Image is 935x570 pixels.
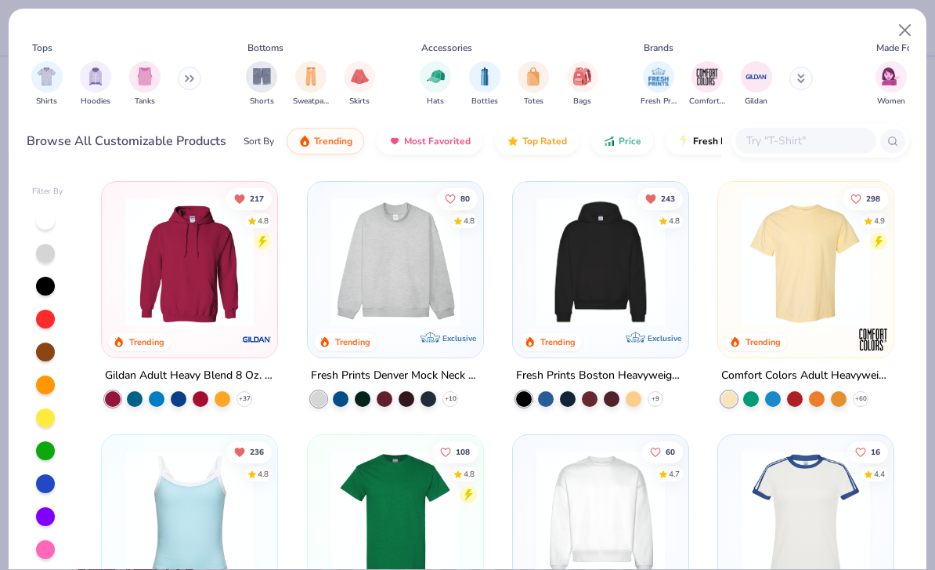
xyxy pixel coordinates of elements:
button: filter button [689,61,725,107]
img: 91acfc32-fd48-4d6b-bdad-a4c1a30ac3fc [529,198,673,326]
span: + 10 [444,394,456,404]
span: Bottles [471,96,498,107]
img: Hats Image [427,67,445,85]
img: Fresh Prints Image [647,65,670,89]
img: Hoodies Image [87,67,104,85]
div: filter for Tanks [129,61,161,107]
span: Sweatpants [293,96,329,107]
img: Tanks Image [136,67,153,85]
div: filter for Sweatpants [293,61,329,107]
button: filter button [80,61,111,107]
div: filter for Shirts [31,61,63,107]
button: filter button [293,61,329,107]
span: Fresh Prints Flash [693,135,774,147]
div: filter for Bottles [469,61,500,107]
div: Bottoms [247,41,283,55]
button: Close [890,16,920,45]
div: 4.8 [463,215,474,227]
span: + 9 [652,394,659,404]
img: trending.gif [298,135,311,147]
button: filter button [469,61,500,107]
span: Price [619,135,641,147]
button: Top Rated [495,128,579,154]
button: Like [843,187,888,209]
span: Exclusive [442,333,476,343]
button: Fresh Prints Flash [666,128,847,154]
span: Women [877,96,905,107]
span: 243 [661,194,675,202]
img: Bags Image [573,67,590,85]
button: Unlike [226,441,272,463]
div: Gildan Adult Heavy Blend 8 Oz. 50/50 Hooded Sweatshirt [105,366,274,386]
span: 80 [460,194,469,202]
span: + 60 [855,394,867,404]
img: TopRated.gif [507,135,519,147]
button: Price [591,128,653,154]
button: filter button [31,61,63,107]
span: 217 [250,194,264,202]
div: filter for Comfort Colors [689,61,725,107]
div: Tops [32,41,52,55]
img: most_fav.gif [388,135,401,147]
span: Top Rated [522,135,567,147]
img: Totes Image [525,67,542,85]
img: 029b8af0-80e6-406f-9fdc-fdf898547912 [734,198,878,326]
span: + 37 [239,394,251,404]
div: Fresh Prints Boston Heavyweight Hoodie [516,366,685,386]
div: Comfort Colors Adult Heavyweight T-Shirt [721,366,890,386]
span: 16 [871,448,880,456]
button: filter button [420,61,451,107]
div: filter for Women [875,61,907,107]
button: Like [847,441,888,463]
span: Trending [314,135,352,147]
div: Made For [876,41,915,55]
div: filter for Bags [567,61,598,107]
div: 4.9 [874,215,885,227]
input: Try "T-Shirt" [745,132,865,150]
div: 4.8 [258,215,269,227]
span: Shirts [36,96,57,107]
div: filter for Skirts [344,61,375,107]
img: Women Image [882,67,900,85]
button: filter button [518,61,549,107]
div: 4.8 [669,215,680,227]
div: filter for Gildan [741,61,772,107]
img: Comfort Colors Image [695,65,719,89]
button: Unlike [637,187,683,209]
span: Gildan [745,96,767,107]
div: filter for Totes [518,61,549,107]
img: Skirts Image [351,67,369,85]
div: 4.7 [669,469,680,481]
span: Totes [524,96,543,107]
button: filter button [875,61,907,107]
img: Bottles Image [476,67,493,85]
div: filter for Fresh Prints [641,61,677,107]
img: Sweatpants Image [302,67,319,85]
span: Skirts [349,96,370,107]
div: filter for Hoodies [80,61,111,107]
img: Shorts Image [253,67,271,85]
button: filter button [741,61,772,107]
span: Shorts [250,96,274,107]
div: 4.8 [463,469,474,481]
span: Exclusive [648,333,681,343]
span: Hats [427,96,444,107]
button: Trending [287,128,364,154]
div: 4.4 [874,469,885,481]
span: Hoodies [81,96,110,107]
button: filter button [567,61,598,107]
img: f5d85501-0dbb-4ee4-b115-c08fa3845d83 [323,198,467,326]
button: Most Favorited [377,128,482,154]
button: Unlike [226,187,272,209]
img: Shirts Image [38,67,56,85]
span: Bags [573,96,591,107]
div: 4.8 [258,469,269,481]
span: 298 [866,194,880,202]
div: Browse All Customizable Products [27,132,226,151]
span: Most Favorited [404,135,471,147]
span: 60 [666,448,675,456]
img: flash.gif [677,135,690,147]
span: Comfort Colors [689,96,725,107]
span: 108 [455,448,469,456]
button: filter button [641,61,677,107]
